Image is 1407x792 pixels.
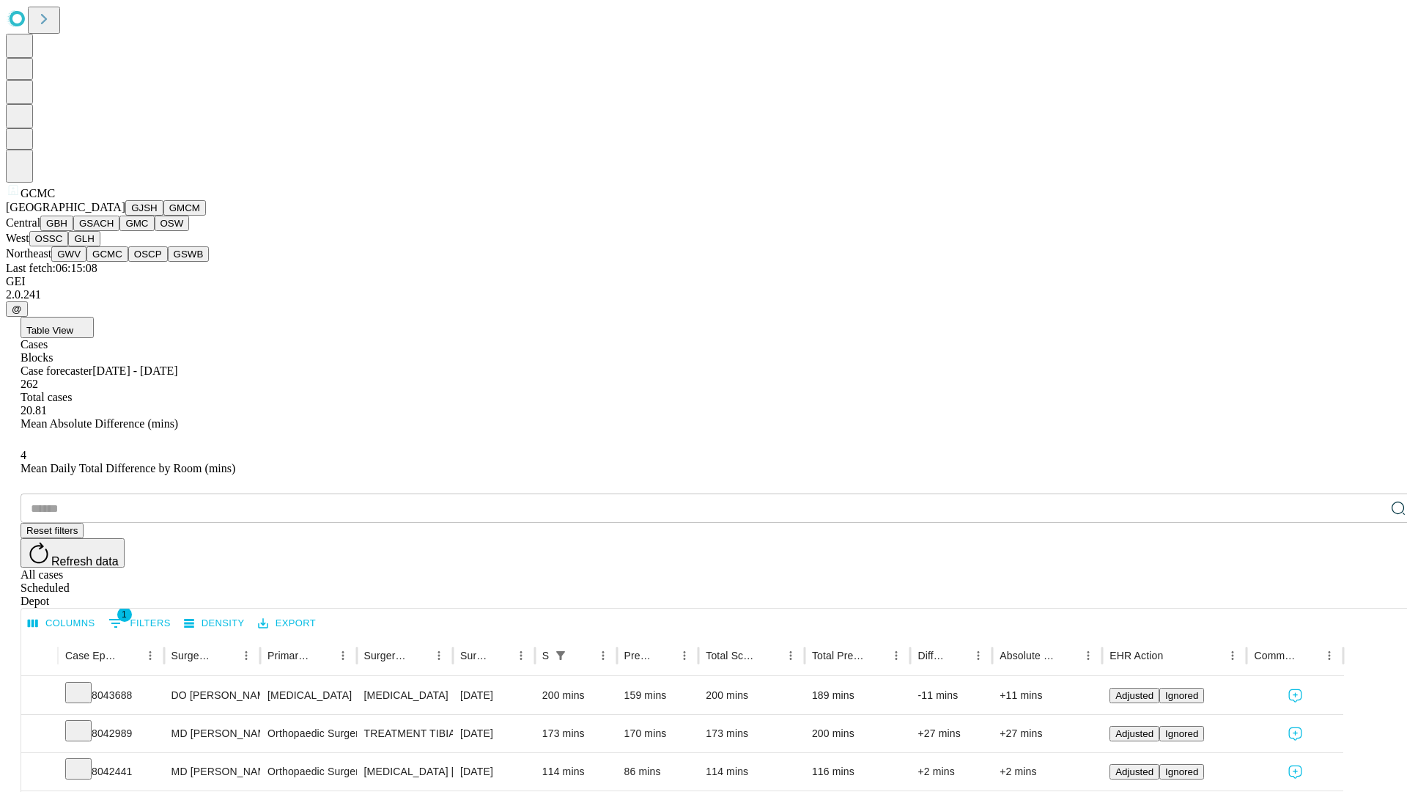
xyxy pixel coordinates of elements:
[119,645,140,666] button: Sort
[119,216,154,231] button: GMC
[333,645,353,666] button: Menu
[117,607,132,622] span: 1
[624,650,653,661] div: Predicted In Room Duration
[1000,753,1095,791] div: +2 mins
[65,677,157,714] div: 8043688
[26,325,73,336] span: Table View
[593,645,613,666] button: Menu
[171,715,253,752] div: MD [PERSON_NAME]
[1254,650,1296,661] div: Comments
[105,612,174,635] button: Show filters
[40,216,73,231] button: GBH
[21,538,125,568] button: Refresh data
[6,232,29,244] span: West
[364,677,446,714] div: [MEDICAL_DATA]
[236,645,256,666] button: Menu
[21,391,72,403] span: Total cases
[24,612,99,635] button: Select columns
[1164,645,1185,666] button: Sort
[68,231,100,246] button: GLH
[1109,688,1159,703] button: Adjusted
[1115,728,1153,739] span: Adjusted
[215,645,236,666] button: Sort
[171,677,253,714] div: DO [PERSON_NAME]
[1159,726,1204,741] button: Ignored
[1165,766,1198,777] span: Ignored
[542,753,610,791] div: 114 mins
[21,364,92,377] span: Case forecaster
[1165,728,1198,739] span: Ignored
[968,645,989,666] button: Menu
[12,304,22,315] span: @
[73,216,119,231] button: GSACH
[6,201,125,213] span: [GEOGRAPHIC_DATA]
[542,715,610,752] div: 173 mins
[21,523,84,538] button: Reset filters
[51,246,86,262] button: GWV
[92,364,177,377] span: [DATE] - [DATE]
[1115,690,1153,701] span: Adjusted
[706,753,797,791] div: 114 mins
[624,677,692,714] div: 159 mins
[364,753,446,791] div: [MEDICAL_DATA] [MEDICAL_DATA] MULTIPLE
[6,247,51,260] span: Northeast
[1000,677,1095,714] div: +11 mins
[760,645,780,666] button: Sort
[624,753,692,791] div: 86 mins
[1159,764,1204,780] button: Ignored
[490,645,511,666] button: Sort
[917,715,985,752] div: +27 mins
[180,612,248,635] button: Density
[812,753,904,791] div: 116 mins
[267,650,310,661] div: Primary Service
[21,378,38,390] span: 262
[572,645,593,666] button: Sort
[140,645,160,666] button: Menu
[706,715,797,752] div: 173 mins
[865,645,886,666] button: Sort
[128,246,168,262] button: OSCP
[21,417,178,430] span: Mean Absolute Difference (mins)
[21,449,26,461] span: 4
[29,683,51,709] button: Expand
[917,753,985,791] div: +2 mins
[163,200,206,216] button: GMCM
[267,753,349,791] div: Orthopaedic Surgery
[29,231,69,246] button: OSSC
[624,715,692,752] div: 170 mins
[26,525,78,536] span: Reset filters
[65,715,157,752] div: 8042989
[654,645,674,666] button: Sort
[1000,715,1095,752] div: +27 mins
[812,715,904,752] div: 200 mins
[706,650,758,661] div: Total Scheduled Duration
[267,715,349,752] div: Orthopaedic Surgery
[917,677,985,714] div: -11 mins
[460,677,528,714] div: [DATE]
[1115,766,1153,777] span: Adjusted
[6,262,97,274] span: Last fetch: 06:15:08
[364,715,446,752] div: TREATMENT TIBIAL FRACTURE BY INTRAMEDULLARY IMPLANT
[780,645,801,666] button: Menu
[1109,650,1163,661] div: EHR Action
[550,645,571,666] button: Show filters
[1319,645,1340,666] button: Menu
[542,677,610,714] div: 200 mins
[460,753,528,791] div: [DATE]
[542,650,549,661] div: Scheduled In Room Duration
[254,612,320,635] button: Export
[948,645,968,666] button: Sort
[267,677,349,714] div: [MEDICAL_DATA]
[86,246,128,262] button: GCMC
[1165,690,1198,701] span: Ignored
[886,645,906,666] button: Menu
[1159,688,1204,703] button: Ignored
[1222,645,1243,666] button: Menu
[6,288,1401,301] div: 2.0.241
[1078,645,1098,666] button: Menu
[1000,650,1056,661] div: Absolute Difference
[364,650,407,661] div: Surgery Name
[1109,726,1159,741] button: Adjusted
[812,677,904,714] div: 189 mins
[65,753,157,791] div: 8042441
